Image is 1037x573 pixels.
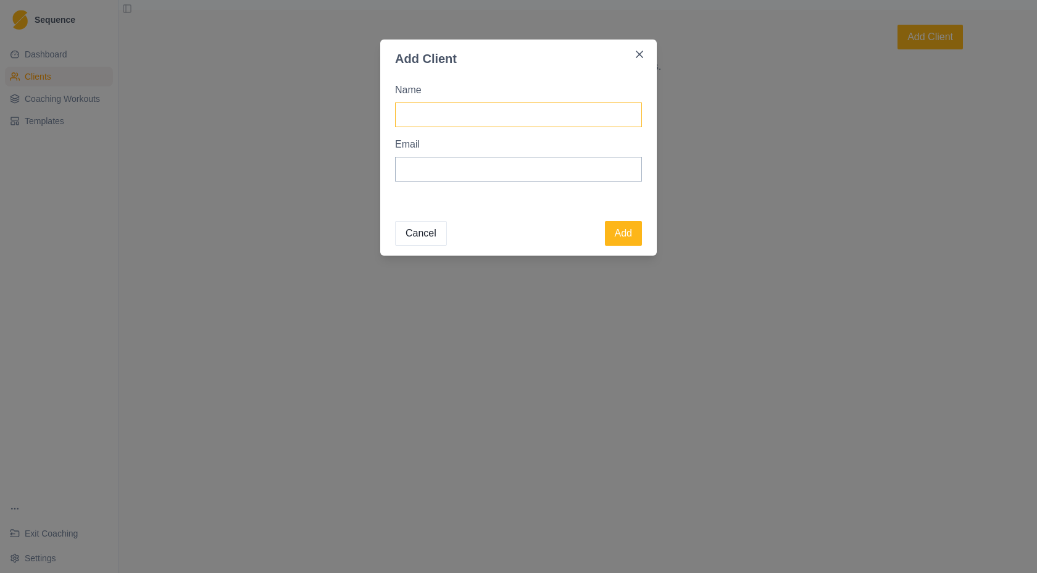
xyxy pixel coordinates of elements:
[605,221,642,246] button: Add
[395,221,447,246] button: Cancel
[630,44,649,64] button: Close
[395,137,635,152] label: Email
[395,83,635,98] label: Name
[380,40,657,68] header: Add Client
